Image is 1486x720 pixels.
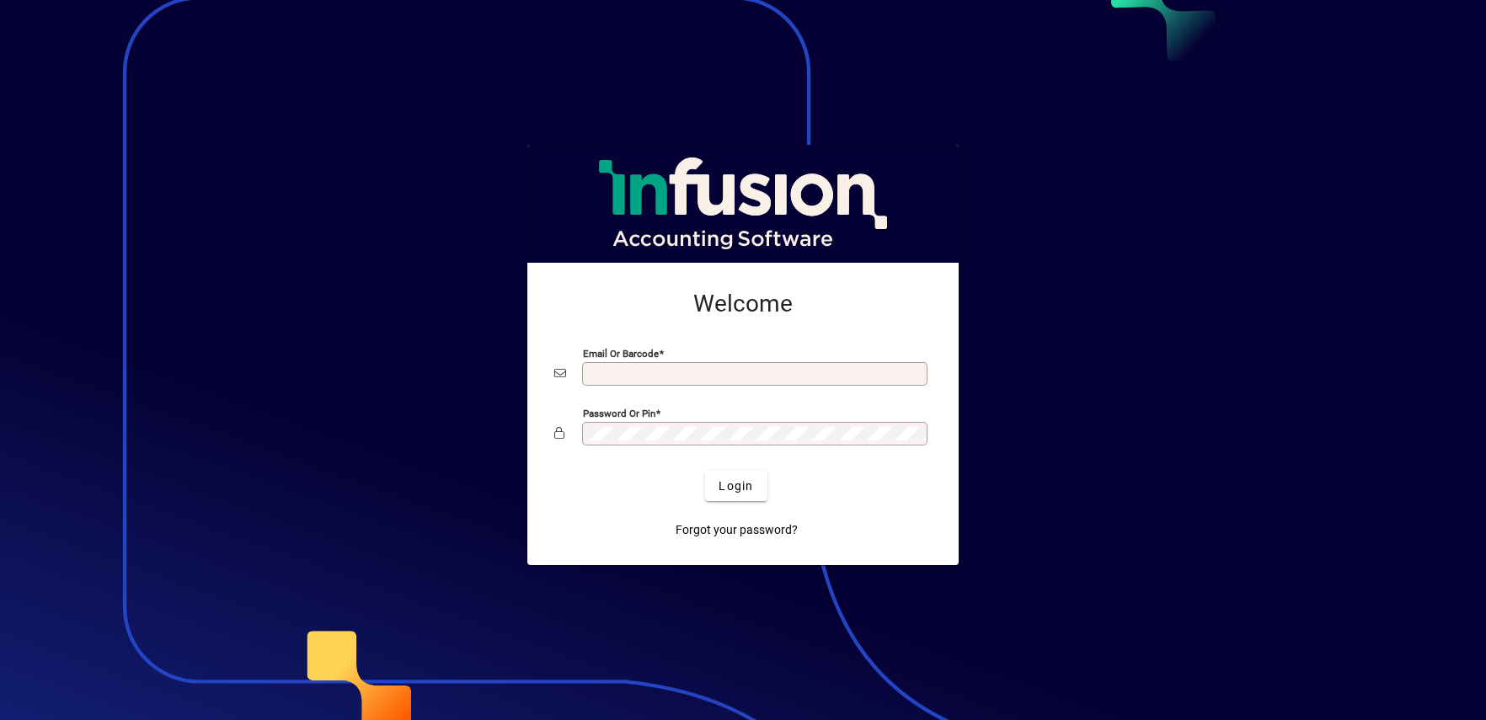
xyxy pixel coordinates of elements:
mat-label: Password or Pin [583,408,655,419]
mat-label: Email or Barcode [583,348,659,360]
span: Forgot your password? [676,521,798,539]
h2: Welcome [554,290,932,318]
span: Login [719,477,753,495]
a: Forgot your password? [669,515,804,545]
button: Login [705,471,767,501]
